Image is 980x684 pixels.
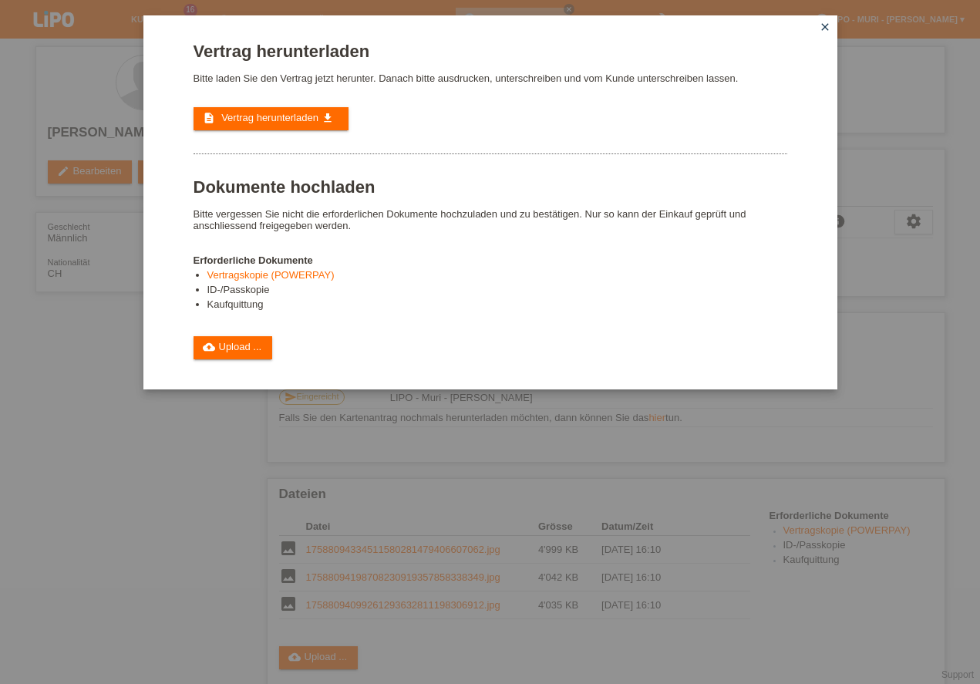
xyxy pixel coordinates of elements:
[194,72,787,84] p: Bitte laden Sie den Vertrag jetzt herunter. Danach bitte ausdrucken, unterschreiben und vom Kunde...
[194,42,787,61] h1: Vertrag herunterladen
[207,284,787,298] li: ID-/Passkopie
[203,341,215,353] i: cloud_upload
[815,19,835,37] a: close
[322,112,334,124] i: get_app
[194,254,787,266] h4: Erforderliche Dokumente
[221,112,318,123] span: Vertrag herunterladen
[194,208,787,231] p: Bitte vergessen Sie nicht die erforderlichen Dokumente hochzuladen und zu bestätigen. Nur so kann...
[207,269,335,281] a: Vertragskopie (POWERPAY)
[819,21,831,33] i: close
[194,107,349,130] a: description Vertrag herunterladen get_app
[203,112,215,124] i: description
[207,298,787,313] li: Kaufquittung
[194,177,787,197] h1: Dokumente hochladen
[194,336,273,359] a: cloud_uploadUpload ...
